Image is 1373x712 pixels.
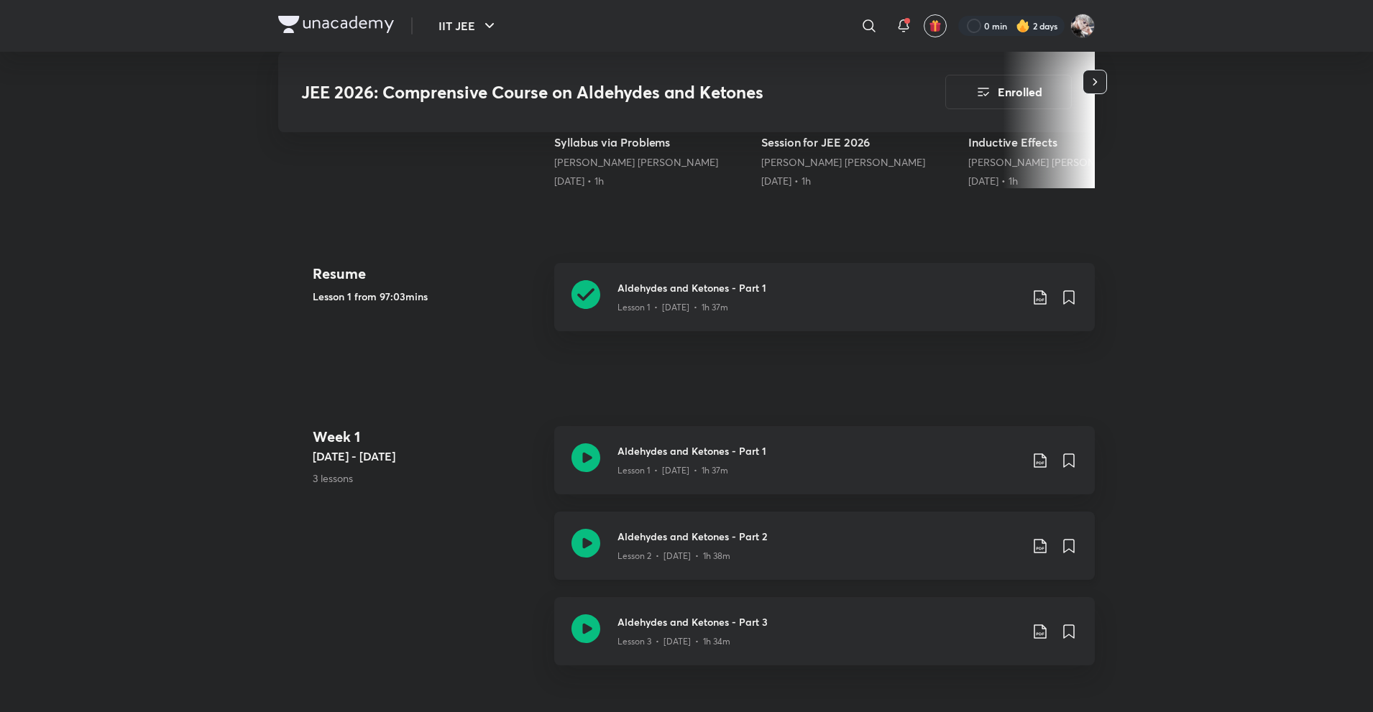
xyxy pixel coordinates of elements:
h3: JEE 2026: Comprensive Course on Aldehydes and Ketones [301,82,864,103]
p: Lesson 2 • [DATE] • 1h 38m [617,550,730,563]
button: avatar [924,14,947,37]
h3: Aldehydes and Ketones - Part 1 [617,280,1020,295]
button: Enrolled [945,75,1072,109]
img: streak [1016,19,1030,33]
h5: JEE 2026: Revision Session on Inductive Effects [968,116,1164,151]
p: 3 lessons [313,471,543,486]
a: [PERSON_NAME] [PERSON_NAME] [554,155,718,169]
img: avatar [929,19,942,32]
p: Lesson 1 • [DATE] • 1h 37m [617,301,728,314]
div: Mohammad Kashif Alam [968,155,1164,170]
a: Aldehydes and Ketones - Part 1Lesson 1 • [DATE] • 1h 37m [554,263,1095,348]
img: Company Logo [278,16,394,33]
img: Navin Raj [1070,14,1095,38]
a: [PERSON_NAME] [PERSON_NAME] [968,155,1132,169]
a: Company Logo [278,16,394,37]
div: 18th Jun • 1h [968,174,1164,188]
h3: Aldehydes and Ketones - Part 1 [617,443,1020,458]
h5: Class 11th Full Syllabus Revision Session for JEE 2026 [761,116,957,151]
a: Aldehydes and Ketones - Part 2Lesson 2 • [DATE] • 1h 38m [554,512,1095,597]
h5: Revision of Complete 11th OC Syllabus via Problems [554,116,750,151]
p: Lesson 3 • [DATE] • 1h 34m [617,635,730,648]
a: [PERSON_NAME] [PERSON_NAME] [761,155,925,169]
h5: [DATE] - [DATE] [313,448,543,465]
h4: Resume [313,263,543,285]
h3: Aldehydes and Ketones - Part 3 [617,614,1020,629]
div: Mohammad Kashif Alam [554,155,750,170]
p: Lesson 1 • [DATE] • 1h 37m [617,464,728,477]
h5: Lesson 1 from 97:03mins [313,289,543,304]
h3: Aldehydes and Ketones - Part 2 [617,529,1020,544]
h4: Week 1 [313,426,543,448]
button: IIT JEE [430,11,507,40]
div: 27th Apr • 1h [554,174,750,188]
div: 4th Jun • 1h [761,174,957,188]
a: Aldehydes and Ketones - Part 3Lesson 3 • [DATE] • 1h 34m [554,597,1095,683]
a: Aldehydes and Ketones - Part 1Lesson 1 • [DATE] • 1h 37m [554,426,1095,512]
div: Mohammad Kashif Alam [761,155,957,170]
